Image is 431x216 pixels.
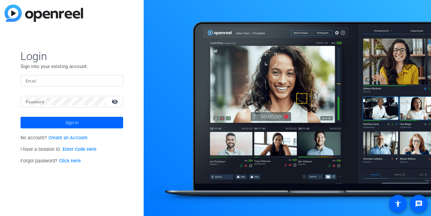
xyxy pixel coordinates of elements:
[21,117,123,128] button: Sign in
[26,100,44,104] mat-label: Password
[63,147,97,152] a: Enter Code Here
[65,115,79,131] span: Sign in
[26,79,36,83] mat-label: Email
[59,158,81,164] a: Click Here
[21,135,88,141] span: No account?
[4,4,83,22] img: blue-gradient.svg
[415,200,423,208] mat-icon: message
[21,158,81,164] span: Forgot password?
[48,135,88,141] a: Create an Account
[21,63,123,70] p: Sign into your existing account.
[394,200,402,208] mat-icon: accessibility
[21,49,123,63] span: Login
[26,77,118,84] input: Enter Email Address
[108,97,123,106] mat-icon: visibility_off
[21,147,97,152] span: I have a Session ID.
